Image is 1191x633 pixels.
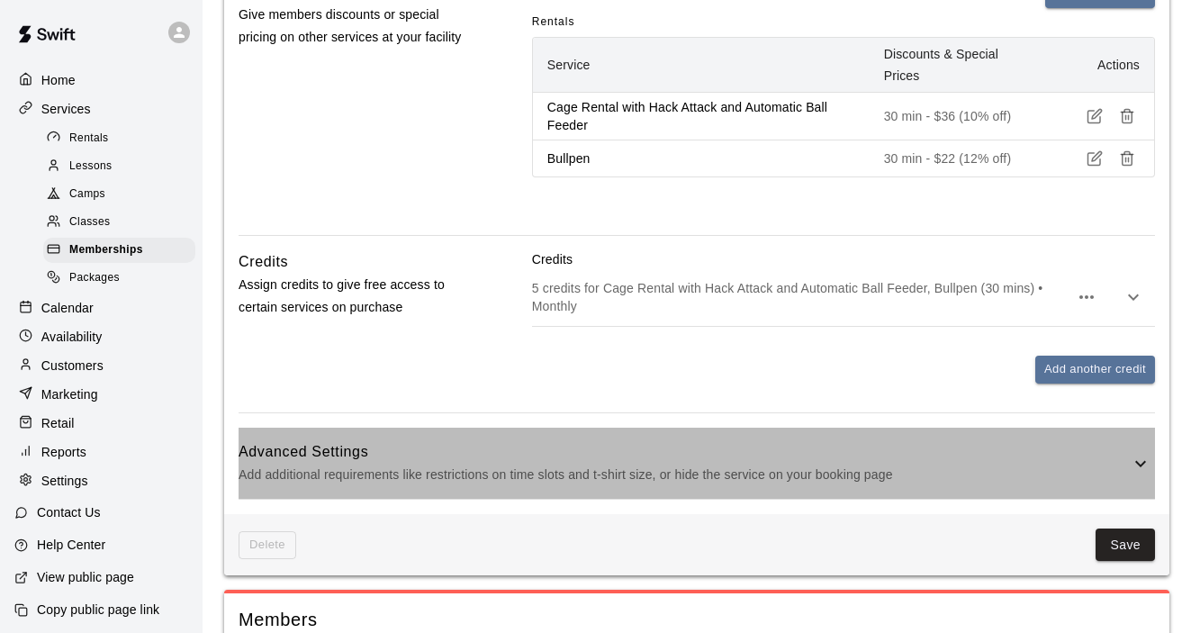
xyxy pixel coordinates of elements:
th: Discounts & Special Prices [870,38,1046,93]
span: Members [239,608,1155,632]
p: Assign credits to give free access to certain services on purchase [239,274,477,319]
span: Rentals [69,130,109,148]
p: Customers [41,357,104,375]
a: Lessons [43,152,203,180]
div: Memberships [43,238,195,263]
div: Classes [43,210,195,235]
a: Memberships [43,237,203,265]
p: Retail [41,414,75,432]
a: Settings [14,467,188,494]
p: Reports [41,443,86,461]
p: Copy public page link [37,601,159,619]
a: Customers [14,352,188,379]
p: Contact Us [37,503,101,521]
span: Lessons [69,158,113,176]
a: Packages [43,265,203,293]
p: Credits [532,250,1155,268]
p: Give members discounts or special pricing on other services at your facility [239,4,477,49]
a: Reports [14,439,188,466]
div: 5 credits for Cage Rental with Hack Attack and Automatic Ball Feeder, Bullpen (30 mins) • Monthly [532,268,1155,326]
p: Help Center [37,536,105,554]
p: Services [41,100,91,118]
p: 5 credits for Cage Rental with Hack Attack and Automatic Ball Feeder, Bullpen (30 mins) • Monthly [532,279,1069,315]
div: Advanced SettingsAdd additional requirements like restrictions on time slots and t-shirt size, or... [239,428,1155,499]
th: Service [533,38,870,93]
a: Classes [43,209,203,237]
div: Rentals [43,126,195,151]
a: Services [14,95,188,122]
p: 30 min - $22 (12% off) [884,149,1032,167]
div: Packages [43,266,195,291]
a: Marketing [14,381,188,408]
span: Classes [69,213,110,231]
button: Add another credit [1035,356,1155,384]
p: Marketing [41,385,98,403]
a: Home [14,67,188,94]
div: Camps [43,182,195,207]
span: Rentals [532,8,575,37]
a: Calendar [14,294,188,321]
span: Camps [69,185,105,203]
div: Lessons [43,154,195,179]
p: Settings [41,472,88,490]
p: Home [41,71,76,89]
span: This membership cannot be deleted since it still has members [239,531,296,559]
h6: Credits [239,250,288,274]
p: View public page [37,568,134,586]
p: Add additional requirements like restrictions on time slots and t-shirt size, or hide the service... [239,464,1130,486]
span: Memberships [69,241,143,259]
h6: Advanced Settings [239,440,1130,464]
a: Rentals [43,124,203,152]
p: 30 min - $36 (10% off) [884,107,1032,125]
span: Packages [69,269,120,287]
button: Save [1096,529,1155,562]
th: Actions [1046,38,1154,93]
a: Retail [14,410,188,437]
a: Camps [43,181,203,209]
p: Bullpen [547,149,855,167]
p: Calendar [41,299,94,317]
p: Cage Rental with Hack Attack and Automatic Ball Feeder [547,98,855,134]
p: Availability [41,328,103,346]
a: Availability [14,323,188,350]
